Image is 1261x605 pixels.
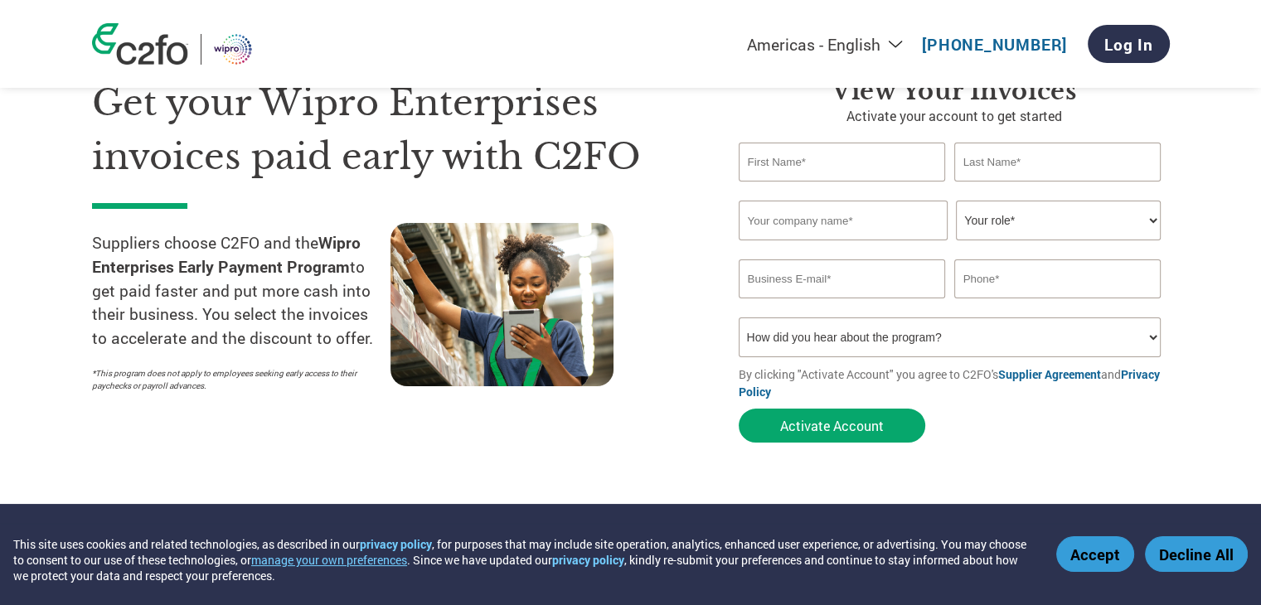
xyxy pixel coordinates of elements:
h1: Get your Wipro Enterprises invoices paid early with C2FO [92,76,689,183]
a: Privacy Policy [739,366,1160,399]
div: Invalid company name or company name is too long [739,242,1162,253]
p: Activate your account to get started [739,106,1170,126]
a: privacy policy [360,536,432,552]
input: First Name* [739,143,946,181]
p: By clicking "Activate Account" you agree to C2FO's and [739,365,1170,400]
button: manage your own preferences [251,552,407,568]
button: Activate Account [739,409,925,443]
div: Invalid last name or last name is too long [954,183,1162,194]
img: Wipro Enterprises [214,34,253,65]
a: Log In [1088,25,1170,63]
button: Decline All [1145,536,1248,572]
input: Phone* [954,259,1162,298]
div: This site uses cookies and related technologies, as described in our , for purposes that may incl... [13,536,1032,583]
select: Title/Role [956,201,1161,240]
p: *This program does not apply to employees seeking early access to their paychecks or payroll adva... [92,367,374,392]
h3: View Your Invoices [739,76,1170,106]
div: Invalid first name or first name is too long [739,183,946,194]
div: Inavlid Email Address [739,300,946,311]
img: c2fo logo [92,23,188,65]
strong: Wipro Enterprises Early Payment Program [92,232,361,277]
input: Last Name* [954,143,1162,181]
input: Your company name* [739,201,948,240]
img: supply chain worker [390,223,614,386]
div: Inavlid Phone Number [954,300,1162,311]
a: [PHONE_NUMBER] [922,34,1067,55]
p: Suppliers choose C2FO and the to get paid faster and put more cash into their business. You selec... [92,231,390,351]
a: Supplier Agreement [998,366,1101,382]
a: privacy policy [552,552,624,568]
button: Accept [1056,536,1134,572]
input: Invalid Email format [739,259,946,298]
